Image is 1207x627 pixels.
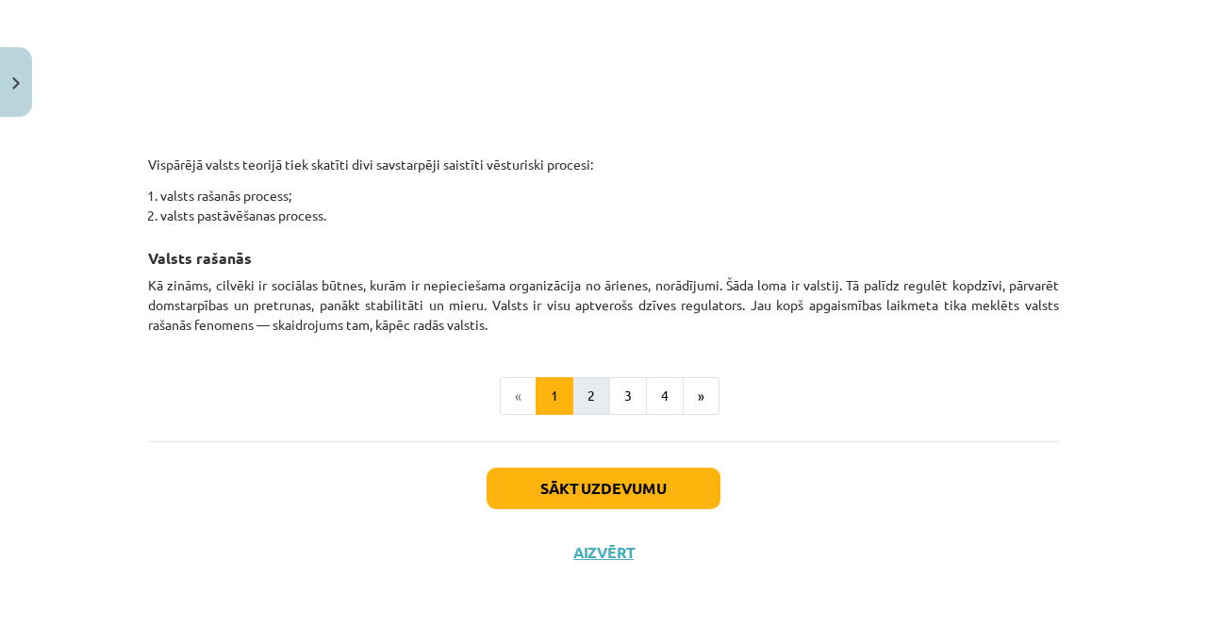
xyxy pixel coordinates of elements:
button: Aizvērt [568,543,639,562]
p: Vispārējā valsts teorijā tiek skatīti divi savstarpēji saistīti vēsturiski procesi: [148,135,1059,174]
button: » [683,377,719,415]
button: 2 [572,377,610,415]
img: icon-close-lesson-0947bae3869378f0d4975bcd49f059093ad1ed9edebbc8119c70593378902aed.svg [12,77,20,90]
li: valsts pastāvēšanas process. [160,206,1059,225]
nav: Page navigation example [148,377,1059,415]
button: Sākt uzdevumu [487,468,720,509]
button: 3 [609,377,647,415]
p: Kā zināms, cilvēki ir sociālas būtnes, kurām ir nepieciešama organizācija no ārienes, norādījumi.... [148,275,1059,335]
button: 4 [646,377,684,415]
strong: Valsts rašanās [148,248,252,268]
button: 1 [536,377,573,415]
li: valsts rašanās process; [160,186,1059,206]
